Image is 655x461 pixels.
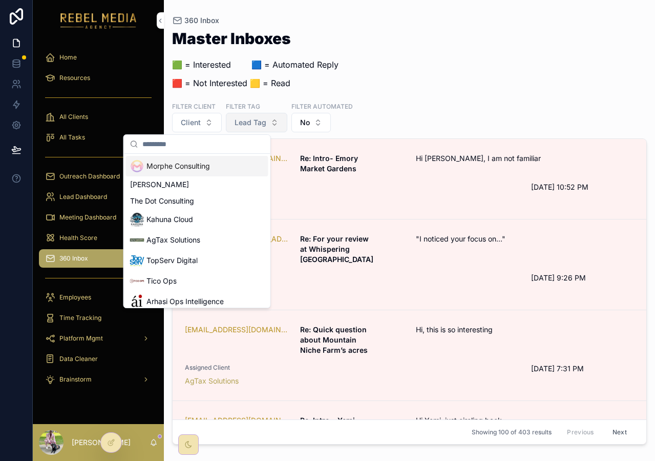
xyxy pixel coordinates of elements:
img: App logo [60,12,137,29]
label: Filter Client [172,102,216,111]
span: Morphe Consulting [146,161,210,171]
span: Employees [59,293,91,302]
a: Home [39,48,158,67]
span: 360 Inbox [59,254,88,263]
span: Home [59,53,77,62]
a: [PERSON_NAME][EMAIL_ADDRESS][DOMAIN_NAME]Re: For your review at Whispering [GEOGRAPHIC_DATA]"I no... [173,219,646,310]
button: Select Button [172,113,222,132]
h1: Master Inboxes [172,31,339,46]
a: Time Tracking [39,309,158,327]
span: Tico Ops [146,276,177,286]
span: Outreach Dashboard [59,172,120,181]
span: TopServ Digital [146,255,198,266]
label: Filter Automated [291,102,353,111]
strong: Re: Intro - Yemi [300,416,355,425]
a: Brainstorm [39,370,158,389]
span: All Clients [59,113,88,121]
span: "I noticed your focus on..." [416,234,557,244]
span: [PERSON_NAME] [130,179,189,190]
span: Meeting Dashboard [59,213,116,222]
span: [DATE] 7:31 PM [531,364,634,374]
div: scrollable content [33,41,164,402]
a: Outreach Dashboard [39,167,158,186]
span: No [300,117,310,128]
button: Select Button [291,113,331,132]
span: The Dot Consulting [130,196,194,206]
button: Next [605,424,634,440]
span: All Tasks [59,133,85,142]
strong: Re: Quick question about Mountain Niche Farm’s acres [300,325,369,354]
span: Lead Tag [235,117,266,128]
span: Showing 100 of 403 results [472,428,552,436]
a: Data Cleaner [39,350,158,368]
span: Arhasi Ops Intelligence [146,296,224,307]
span: Assigned Client [185,273,519,281]
strong: Re: For your review at Whispering [GEOGRAPHIC_DATA] [300,234,373,264]
span: Hi, this is so interesting [416,325,557,335]
div: Suggestions [124,154,270,308]
a: [EMAIL_ADDRESS][DOMAIN_NAME] [185,415,288,426]
a: Meeting Dashboard [39,208,158,227]
span: [DATE] 9:26 PM [531,273,634,283]
button: Select Button [226,113,287,132]
span: Assigned Client [185,182,519,190]
a: All Tasks [39,128,158,147]
span: Health Score [59,234,97,242]
a: 360 Inbox [172,15,219,26]
span: Time Tracking [59,314,101,322]
span: Assigned Client [185,364,519,372]
p: [PERSON_NAME] [72,437,131,448]
span: Platform Mgmt [59,334,103,343]
a: [EMAIL_ADDRESS][DOMAIN_NAME] [185,325,288,335]
a: Health Score [39,229,158,247]
a: Platform Mgmt [39,329,158,348]
span: Lead Dashboard [59,193,107,201]
p: 🟩 = Interested ‎ ‎ ‎ ‎ ‎ ‎‎ ‎ 🟦 = Automated Reply [172,58,339,71]
span: Client [181,117,201,128]
strong: Re: Intro- Emory Market Gardens [300,154,360,173]
a: 360 Inbox [39,249,158,268]
a: AgTax Solutions [185,376,239,386]
span: Hi [PERSON_NAME], I am not familiar [416,153,557,164]
span: AgTax Solutions [146,235,200,245]
p: 🟥 = Not Interested 🟨 = Read [172,77,339,89]
span: Resources [59,74,90,82]
a: [EMAIL_ADDRESS][DOMAIN_NAME]Re: Quick question about Mountain Niche Farm’s acresHi, this is so in... [173,310,646,401]
span: [DATE] 10:52 PM [531,182,634,192]
a: Lead Dashboard [39,188,158,206]
span: Hi Yemi, just circling back [416,415,557,426]
span: Kahuna Cloud [146,214,193,225]
a: Employees [39,288,158,307]
label: Filter Tag [226,102,260,111]
span: 360 Inbox [184,15,219,26]
a: Resources [39,69,158,87]
a: [EMAIL_ADDRESS][DOMAIN_NAME]Re: Intro- Emory Market GardensHi [PERSON_NAME], I am not familiarAss... [173,139,646,219]
a: All Clients [39,108,158,126]
span: Brainstorm [59,375,92,384]
span: Data Cleaner [59,355,98,363]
